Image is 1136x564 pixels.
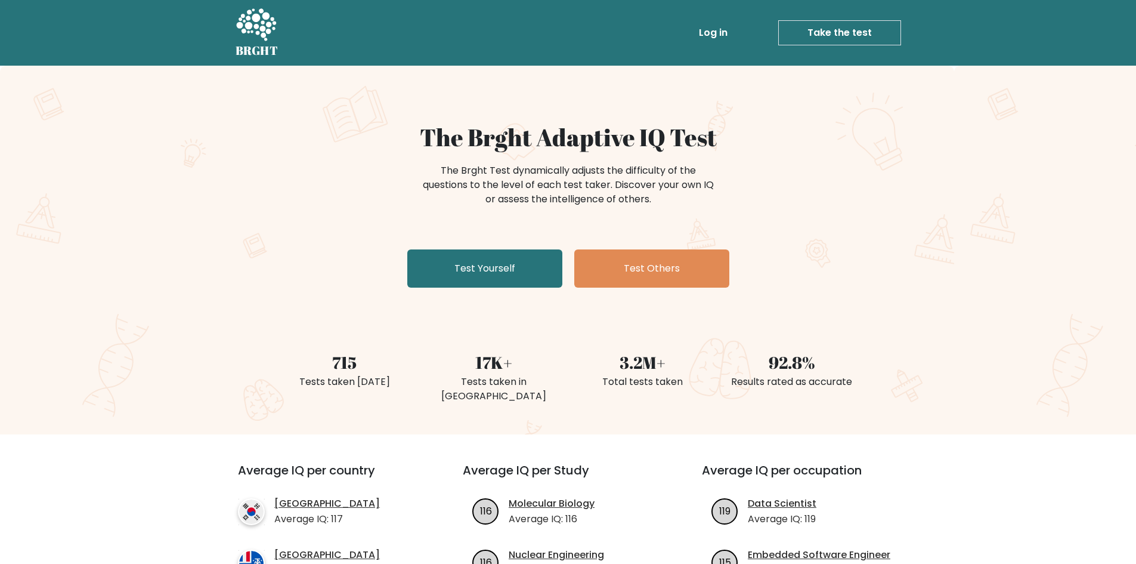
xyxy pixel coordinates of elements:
[725,350,859,375] div: 92.8%
[419,164,717,207] div: The Brght Test dynamically adjusts the difficulty of the questions to the level of each test take...
[277,123,859,152] h1: The Brght Adaptive IQ Test
[778,20,901,45] a: Take the test
[509,497,595,511] a: Molecular Biology
[480,504,492,517] text: 116
[274,497,380,511] a: [GEOGRAPHIC_DATA]
[426,375,561,403] div: Tests taken in [GEOGRAPHIC_DATA]
[274,548,380,562] a: [GEOGRAPHIC_DATA]
[236,44,278,58] h5: BRGHT
[509,512,595,526] p: Average IQ: 116
[238,498,265,525] img: country
[238,463,420,492] h3: Average IQ per country
[426,350,561,375] div: 17K+
[463,463,673,492] h3: Average IQ per Study
[509,548,604,562] a: Nuclear Engineering
[274,512,380,526] p: Average IQ: 117
[694,21,732,45] a: Log in
[725,375,859,389] div: Results rated as accurate
[236,5,278,61] a: BRGHT
[575,350,710,375] div: 3.2M+
[748,548,890,562] a: Embedded Software Engineer
[748,497,816,511] a: Data Scientist
[277,350,412,375] div: 715
[702,463,912,492] h3: Average IQ per occupation
[407,249,562,288] a: Test Yourself
[719,504,730,517] text: 119
[575,375,710,389] div: Total tests taken
[277,375,412,389] div: Tests taken [DATE]
[748,512,816,526] p: Average IQ: 119
[574,249,729,288] a: Test Others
